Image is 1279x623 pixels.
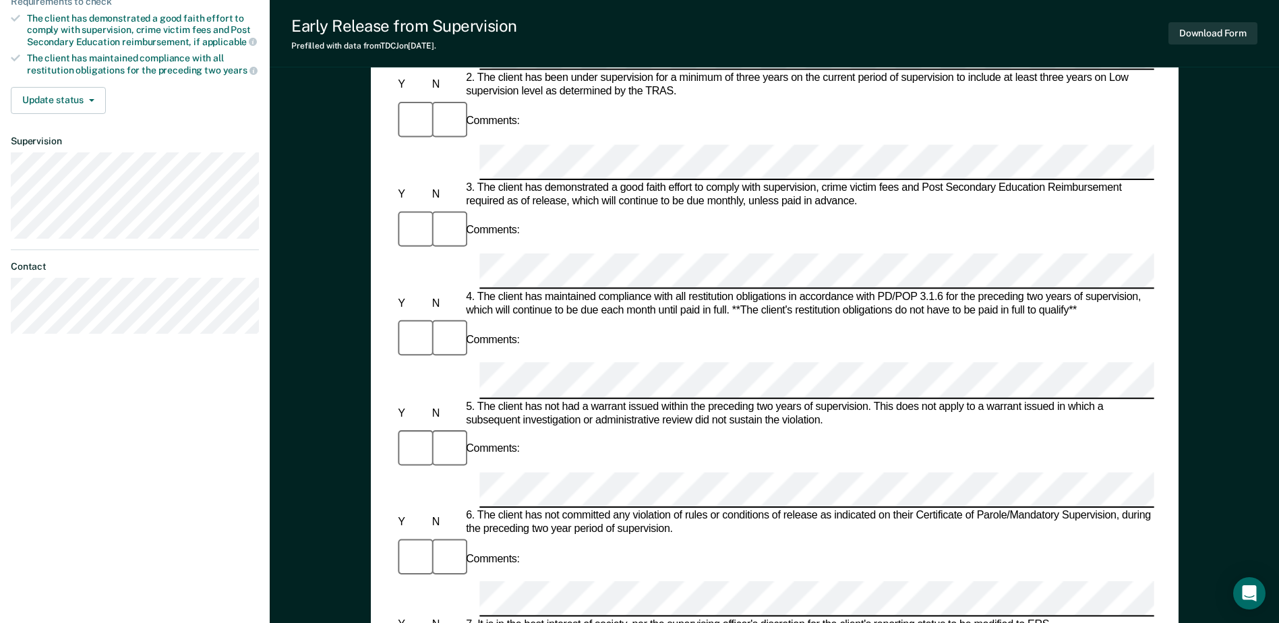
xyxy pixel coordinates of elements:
div: Y [395,297,429,311]
div: Comments: [463,334,523,347]
div: N [429,188,463,202]
span: years [223,65,258,76]
div: Y [395,516,429,529]
div: Comments: [463,443,523,456]
div: 4. The client has maintained compliance with all restitution obligations in accordance with PD/PO... [463,291,1154,318]
div: Y [395,79,429,92]
div: Comments: [463,552,523,566]
div: The client has maintained compliance with all restitution obligations for the preceding two [27,53,259,76]
div: Prefilled with data from TDCJ on [DATE] . [291,41,517,51]
button: Update status [11,87,106,114]
div: Comments: [463,225,523,238]
div: 5. The client has not had a warrant issued within the preceding two years of supervision. This do... [463,400,1154,427]
div: 6. The client has not committed any violation of rules or conditions of release as indicated on t... [463,509,1154,536]
div: Y [395,188,429,202]
button: Download Form [1168,22,1257,44]
div: N [429,297,463,311]
div: The client has demonstrated a good faith effort to comply with supervision, crime victim fees and... [27,13,259,47]
div: Early Release from Supervision [291,16,517,36]
div: N [429,407,463,420]
div: Y [395,407,429,420]
div: Comments: [463,115,523,128]
div: 2. The client has been under supervision for a minimum of three years on the current period of su... [463,72,1154,99]
div: 3. The client has demonstrated a good faith effort to comply with supervision, crime victim fees ... [463,181,1154,208]
div: N [429,79,463,92]
dt: Contact [11,261,259,272]
div: Open Intercom Messenger [1233,577,1266,610]
span: applicable [202,36,257,47]
div: N [429,516,463,529]
dt: Supervision [11,136,259,147]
